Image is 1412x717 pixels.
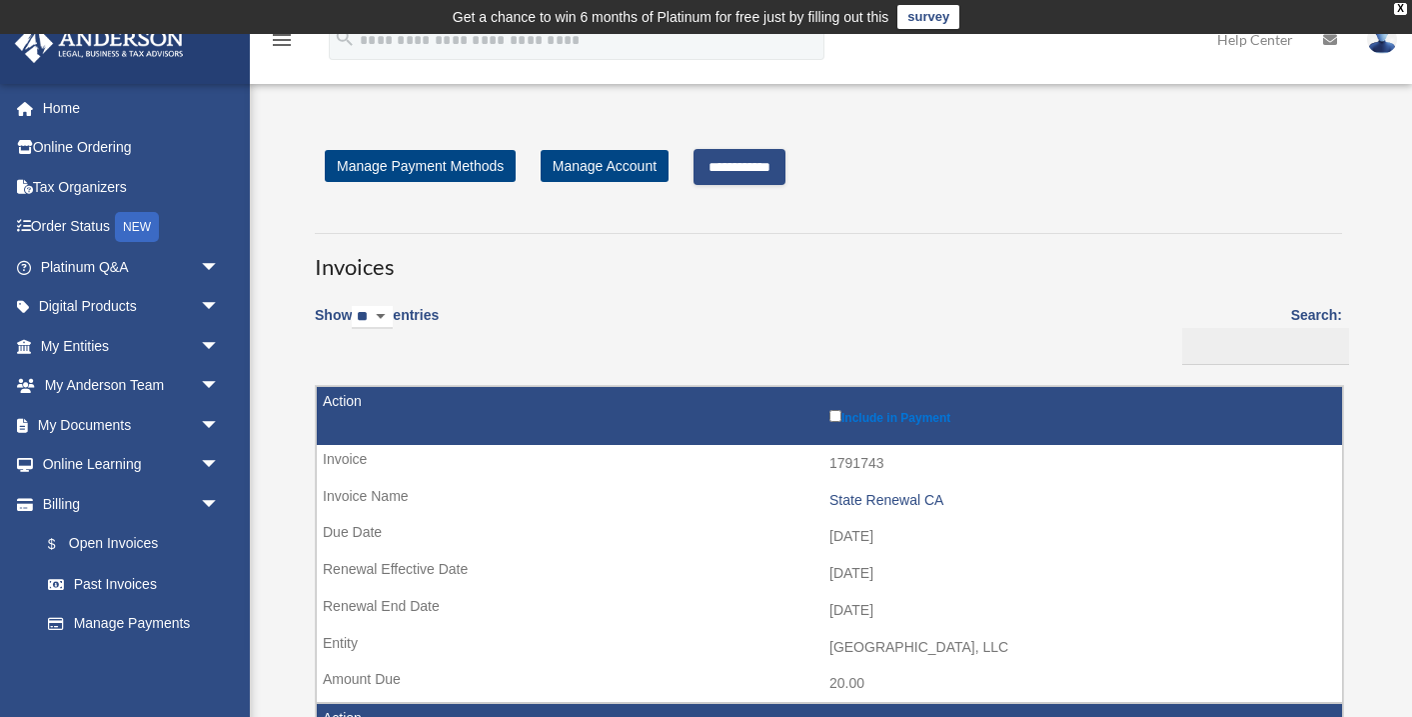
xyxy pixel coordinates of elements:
a: Manage Payments [28,604,240,644]
td: 20.00 [317,665,1342,703]
span: arrow_drop_down [200,287,240,328]
label: Search: [1175,303,1342,365]
a: My Documentsarrow_drop_down [14,405,250,445]
a: survey [897,5,959,29]
a: Digital Productsarrow_drop_down [14,287,250,327]
div: State Renewal CA [829,492,1332,509]
td: [DATE] [317,592,1342,630]
a: Manage Account [541,150,669,182]
div: Get a chance to win 6 months of Platinum for free just by filling out this [453,5,889,29]
img: User Pic [1367,25,1397,54]
i: search [334,27,356,49]
a: Events Calendar [14,643,250,683]
img: Anderson Advisors Platinum Portal [9,24,190,63]
span: $ [59,532,69,557]
a: menu [270,35,294,52]
a: Online Learningarrow_drop_down [14,445,250,485]
span: arrow_drop_down [200,247,240,288]
input: Include in Payment [829,410,841,422]
div: close [1394,3,1407,15]
a: Manage Payment Methods [325,150,516,182]
span: arrow_drop_down [200,445,240,486]
a: Platinum Q&Aarrow_drop_down [14,247,250,287]
a: Past Invoices [28,564,240,604]
a: $Open Invoices [28,524,230,565]
td: 1791743 [317,445,1342,483]
a: My Anderson Teamarrow_drop_down [14,366,250,406]
span: arrow_drop_down [200,405,240,446]
a: Online Ordering [14,128,250,168]
td: [DATE] [317,555,1342,593]
select: Showentries [352,306,393,329]
td: [GEOGRAPHIC_DATA], LLC [317,629,1342,667]
a: Tax Organizers [14,167,250,207]
a: My Entitiesarrow_drop_down [14,326,250,366]
a: Home [14,88,250,128]
span: arrow_drop_down [200,484,240,525]
label: Show entries [315,303,439,349]
td: [DATE] [317,518,1342,556]
h3: Invoices [315,233,1342,283]
input: Search: [1182,328,1349,366]
label: Include in Payment [829,406,1332,425]
a: Order StatusNEW [14,207,250,248]
div: NEW [115,212,159,242]
a: Billingarrow_drop_down [14,484,240,524]
span: arrow_drop_down [200,366,240,407]
span: arrow_drop_down [200,326,240,367]
i: menu [270,28,294,52]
